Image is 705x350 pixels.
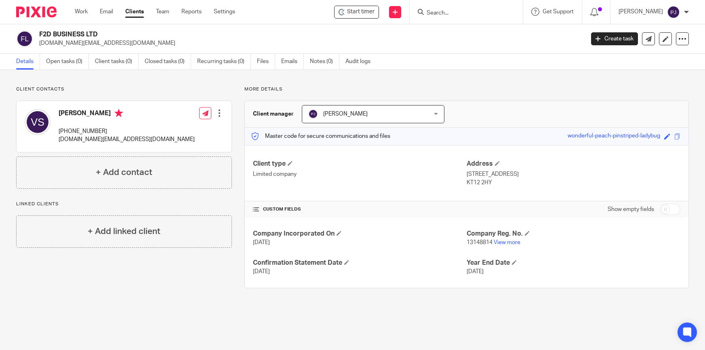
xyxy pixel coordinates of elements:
[75,8,88,16] a: Work
[308,109,318,119] img: svg%3E
[334,6,379,19] div: F2D BUSINESS LTD
[253,170,467,178] p: Limited company
[568,132,660,141] div: wonderful-peach-pinstriped-ladybug
[16,6,57,17] img: Pixie
[25,109,51,135] img: svg%3E
[543,9,574,15] span: Get Support
[467,230,680,238] h4: Company Reg. No.
[253,160,467,168] h4: Client type
[16,30,33,47] img: svg%3E
[426,10,499,17] input: Search
[253,269,270,274] span: [DATE]
[467,240,492,245] span: 13148814
[494,240,520,245] a: View more
[467,170,680,178] p: [STREET_ADDRESS]
[619,8,663,16] p: [PERSON_NAME]
[323,111,368,117] span: [PERSON_NAME]
[467,269,484,274] span: [DATE]
[253,206,467,213] h4: CUSTOM FIELDS
[281,54,304,70] a: Emails
[253,110,294,118] h3: Client manager
[244,86,689,93] p: More details
[156,8,169,16] a: Team
[16,86,232,93] p: Client contacts
[100,8,113,16] a: Email
[96,166,152,179] h4: + Add contact
[253,240,270,245] span: [DATE]
[95,54,139,70] a: Client tasks (0)
[257,54,275,70] a: Files
[667,6,680,19] img: svg%3E
[467,179,680,187] p: KT12 2HY
[88,225,160,238] h4: + Add linked client
[39,39,579,47] p: [DOMAIN_NAME][EMAIL_ADDRESS][DOMAIN_NAME]
[253,259,467,267] h4: Confirmation Statement Date
[59,127,195,135] p: [PHONE_NUMBER]
[197,54,251,70] a: Recurring tasks (0)
[145,54,191,70] a: Closed tasks (0)
[125,8,144,16] a: Clients
[251,132,390,140] p: Master code for secure communications and files
[467,259,680,267] h4: Year End Date
[39,30,471,39] h2: F2D BUSINESS LTD
[115,109,123,117] i: Primary
[347,8,375,16] span: Start timer
[59,135,195,143] p: [DOMAIN_NAME][EMAIL_ADDRESS][DOMAIN_NAME]
[467,160,680,168] h4: Address
[345,54,377,70] a: Audit logs
[181,8,202,16] a: Reports
[253,230,467,238] h4: Company Incorporated On
[310,54,339,70] a: Notes (0)
[214,8,235,16] a: Settings
[591,32,638,45] a: Create task
[16,201,232,207] p: Linked clients
[608,205,654,213] label: Show empty fields
[46,54,89,70] a: Open tasks (0)
[59,109,195,119] h4: [PERSON_NAME]
[16,54,40,70] a: Details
